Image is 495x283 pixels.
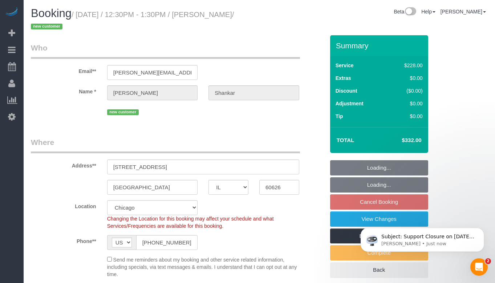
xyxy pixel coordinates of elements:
[208,85,299,100] input: Last Name*
[350,209,495,263] iframe: Intercom notifications message
[336,62,354,69] label: Service
[336,113,343,120] label: Tip
[31,11,234,31] small: / [DATE] / 12:30PM - 1:30PM / [PERSON_NAME]
[380,137,421,143] h4: $332.00
[336,74,351,82] label: Extras
[389,62,423,69] div: $228.00
[389,100,423,107] div: $0.00
[31,43,300,59] legend: Who
[259,180,299,195] input: Zip Code**
[107,85,198,100] input: First Name**
[107,109,139,115] span: new customer
[25,85,102,95] label: Name *
[330,262,428,278] a: Back
[107,216,274,229] span: Changing the Location for this booking may affect your schedule and what Services/Frequencies are...
[31,24,62,29] span: new customer
[336,87,357,94] label: Discount
[470,258,488,276] iframe: Intercom live chat
[336,41,425,50] h3: Summary
[337,137,354,143] strong: Total
[330,229,428,244] a: Book This Again
[394,9,416,15] a: Beta
[330,211,428,227] a: View Changes
[107,257,297,277] span: Send me reminders about my booking and other service related information, including specials, via...
[421,9,435,15] a: Help
[31,137,300,153] legend: Where
[31,7,72,20] span: Booking
[404,7,416,17] img: New interface
[4,7,19,17] img: Automaid Logo
[441,9,486,15] a: [PERSON_NAME]
[389,113,423,120] div: $0.00
[25,200,102,210] label: Location
[336,100,364,107] label: Adjustment
[389,87,423,94] div: ($0.00)
[389,74,423,82] div: $0.00
[485,258,491,264] span: 2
